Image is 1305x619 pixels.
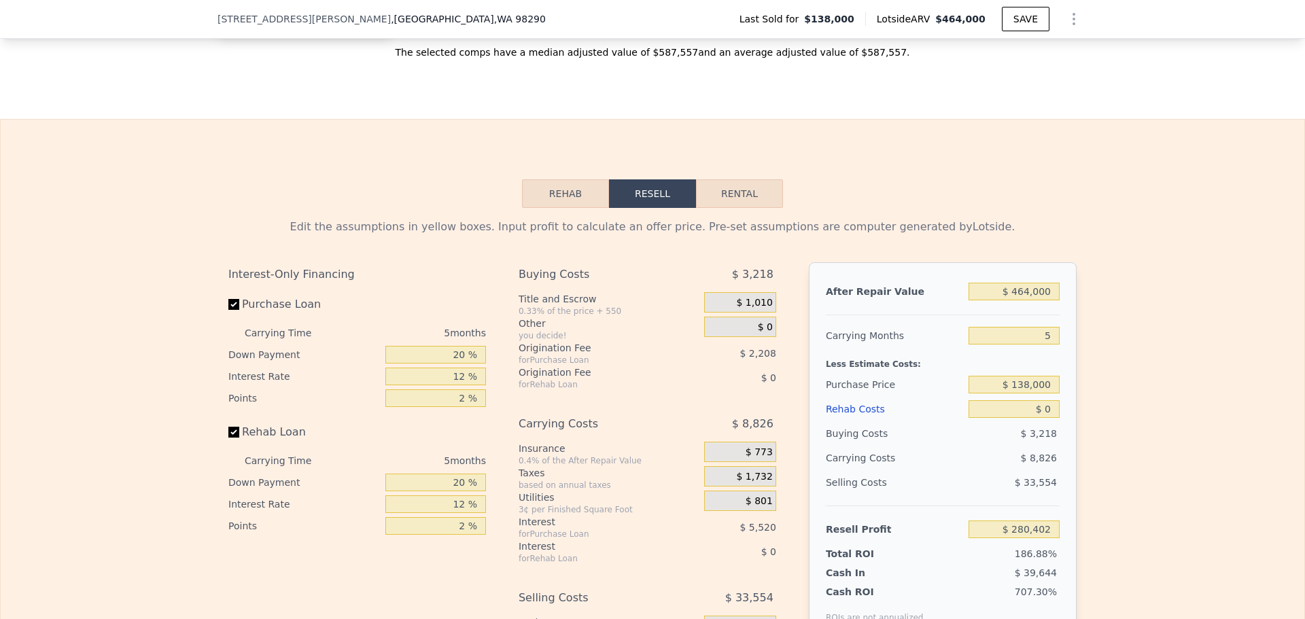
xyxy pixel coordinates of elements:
[739,12,805,26] span: Last Sold for
[732,262,773,287] span: $ 3,218
[519,466,699,480] div: Taxes
[217,12,391,26] span: [STREET_ADDRESS][PERSON_NAME]
[228,493,380,515] div: Interest Rate
[826,470,963,495] div: Selling Costs
[519,262,670,287] div: Buying Costs
[732,412,773,436] span: $ 8,826
[826,585,924,599] div: Cash ROI
[245,322,333,344] div: Carrying Time
[519,341,670,355] div: Origination Fee
[519,366,670,379] div: Origination Fee
[826,348,1060,372] div: Less Estimate Costs:
[519,553,670,564] div: for Rehab Loan
[228,427,239,438] input: Rehab Loan
[519,330,699,341] div: you decide!
[228,387,380,409] div: Points
[826,517,963,542] div: Resell Profit
[696,179,783,208] button: Rental
[245,450,333,472] div: Carrying Time
[1060,5,1087,33] button: Show Options
[746,446,773,459] span: $ 773
[758,321,773,334] span: $ 0
[338,450,486,472] div: 5 months
[519,292,699,306] div: Title and Escrow
[826,323,963,348] div: Carrying Months
[228,366,380,387] div: Interest Rate
[391,12,546,26] span: , [GEOGRAPHIC_DATA]
[494,14,546,24] span: , WA 98290
[1021,428,1057,439] span: $ 3,218
[228,472,380,493] div: Down Payment
[746,495,773,508] span: $ 801
[826,421,963,446] div: Buying Costs
[217,35,1087,59] div: The selected comps have a median adjusted value of $587,557 and an average adjusted value of $587...
[228,299,239,310] input: Purchase Loan
[519,412,670,436] div: Carrying Costs
[739,522,776,533] span: $ 5,520
[522,179,609,208] button: Rehab
[519,355,670,366] div: for Purchase Loan
[739,348,776,359] span: $ 2,208
[826,547,911,561] div: Total ROI
[877,12,935,26] span: Lotside ARV
[725,586,773,610] span: $ 33,554
[826,372,963,397] div: Purchase Price
[1015,548,1057,559] span: 186.88%
[519,586,670,610] div: Selling Costs
[826,279,963,304] div: After Repair Value
[519,379,670,390] div: for Rehab Loan
[519,442,699,455] div: Insurance
[736,297,772,309] span: $ 1,010
[228,262,486,287] div: Interest-Only Financing
[519,480,699,491] div: based on annual taxes
[761,546,776,557] span: $ 0
[228,344,380,366] div: Down Payment
[228,292,380,317] label: Purchase Loan
[609,179,696,208] button: Resell
[228,420,380,444] label: Rehab Loan
[519,455,699,466] div: 0.4% of the After Repair Value
[1021,453,1057,463] span: $ 8,826
[826,397,963,421] div: Rehab Costs
[228,515,380,537] div: Points
[935,14,986,24] span: $464,000
[228,219,1077,235] div: Edit the assumptions in yellow boxes. Input profit to calculate an offer price. Pre-set assumptio...
[804,12,854,26] span: $138,000
[1015,477,1057,488] span: $ 33,554
[519,529,670,540] div: for Purchase Loan
[736,471,772,483] span: $ 1,732
[1015,586,1057,597] span: 707.30%
[519,306,699,317] div: 0.33% of the price + 550
[338,322,486,344] div: 5 months
[519,491,699,504] div: Utilities
[519,504,699,515] div: 3¢ per Finished Square Foot
[826,566,911,580] div: Cash In
[826,446,911,470] div: Carrying Costs
[1002,7,1049,31] button: SAVE
[519,317,699,330] div: Other
[1015,567,1057,578] span: $ 39,644
[761,372,776,383] span: $ 0
[519,515,670,529] div: Interest
[519,540,670,553] div: Interest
